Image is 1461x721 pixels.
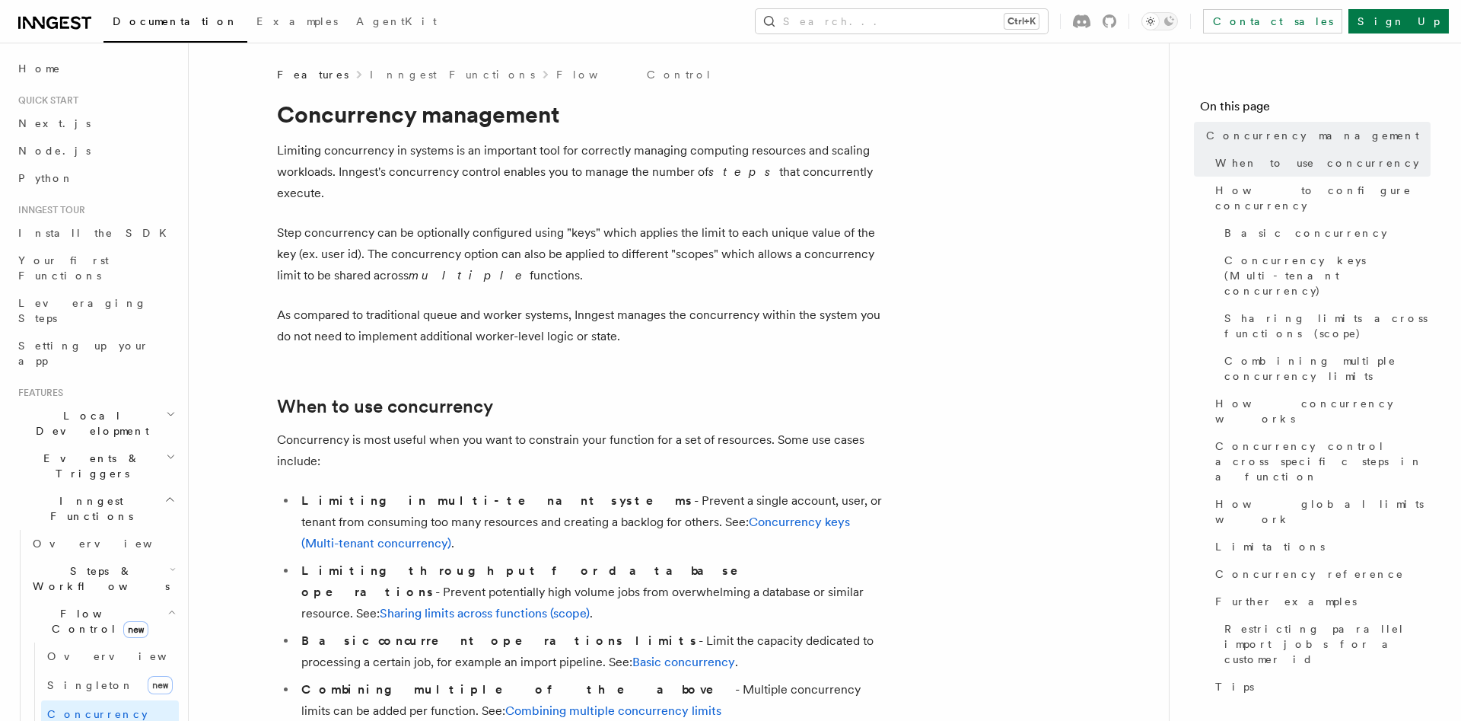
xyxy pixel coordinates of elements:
[1209,673,1431,700] a: Tips
[1218,347,1431,390] a: Combining multiple concurrency limits
[301,563,759,599] strong: Limiting throughput for database operations
[247,5,347,41] a: Examples
[47,708,148,720] span: Concurrency
[12,219,179,247] a: Install the SDK
[1209,149,1431,177] a: When to use concurrency
[103,5,247,43] a: Documentation
[12,332,179,375] a: Setting up your app
[1218,615,1431,673] a: Restricting parallel import jobs for a customer id
[12,137,179,164] a: Node.js
[1215,679,1254,694] span: Tips
[1209,432,1431,490] a: Concurrency control across specific steps in a function
[41,643,179,670] a: Overview
[1224,621,1431,667] span: Restricting parallel import jobs for a customer id
[256,15,338,27] span: Examples
[1215,183,1431,213] span: How to configure concurrency
[12,110,179,137] a: Next.js
[277,429,886,472] p: Concurrency is most useful when you want to constrain your function for a set of resources. Some ...
[27,600,179,643] button: Flow Controlnew
[113,15,238,27] span: Documentation
[277,67,349,82] span: Features
[123,621,148,638] span: new
[1209,560,1431,588] a: Concurrency reference
[12,94,78,107] span: Quick start
[27,563,170,594] span: Steps & Workflows
[301,682,735,697] strong: Combining multiple of the above
[47,650,204,662] span: Overview
[301,633,699,648] strong: Basic concurrent operations limits
[18,61,61,76] span: Home
[297,630,886,673] li: - Limit the capacity dedicated to processing a certain job, for example an import pipeline. See: .
[1215,539,1325,554] span: Limitations
[1218,247,1431,305] a: Concurrency keys (Multi-tenant concurrency)
[756,9,1048,33] button: Search...Ctrl+K
[1218,305,1431,347] a: Sharing limits across functions (scope)
[18,297,147,324] span: Leveraging Steps
[1004,14,1039,29] kbd: Ctrl+K
[12,247,179,289] a: Your first Functions
[1348,9,1449,33] a: Sign Up
[505,703,721,718] a: Combining multiple concurrency limits
[148,676,173,694] span: new
[347,5,446,41] a: AgentKit
[297,560,886,624] li: - Prevent potentially high volume jobs from overwhelming a database or similar resource. See: .
[1206,128,1419,143] span: Concurrency management
[1224,353,1431,384] span: Combining multiple concurrency limits
[1224,225,1387,241] span: Basic concurrency
[632,655,735,669] a: Basic concurrency
[1200,122,1431,149] a: Concurrency management
[1215,155,1419,171] span: When to use concurrency
[1215,439,1431,484] span: Concurrency control across specific steps in a function
[12,55,179,82] a: Home
[409,268,530,282] em: multiple
[370,67,535,82] a: Inngest Functions
[33,538,189,550] span: Overview
[1203,9,1342,33] a: Contact sales
[1224,253,1431,298] span: Concurrency keys (Multi-tenant concurrency)
[1224,311,1431,341] span: Sharing limits across functions (scope)
[18,172,74,184] span: Python
[1215,566,1404,582] span: Concurrency reference
[1218,219,1431,247] a: Basic concurrency
[1209,177,1431,219] a: How to configure concurrency
[1209,490,1431,533] a: How global limits work
[27,606,167,636] span: Flow Control
[1209,390,1431,432] a: How concurrency works
[277,100,886,128] h1: Concurrency management
[18,145,91,157] span: Node.js
[12,445,179,487] button: Events & Triggers
[556,67,712,82] a: Flow Control
[18,117,91,129] span: Next.js
[277,396,493,417] a: When to use concurrency
[301,493,694,508] strong: Limiting in multi-tenant systems
[1209,588,1431,615] a: Further examples
[708,164,779,179] em: steps
[12,402,179,445] button: Local Development
[12,451,166,481] span: Events & Triggers
[277,305,886,347] p: As compared to traditional queue and worker systems, Inngest manages the concurrency within the s...
[277,140,886,204] p: Limiting concurrency in systems is an important tool for correctly managing computing resources a...
[18,254,109,282] span: Your first Functions
[1141,12,1178,30] button: Toggle dark mode
[47,679,134,691] span: Singleton
[1200,97,1431,122] h4: On this page
[277,222,886,286] p: Step concurrency can be optionally configured using "keys" which applies the limit to each unique...
[18,340,149,367] span: Setting up your app
[380,606,590,621] a: Sharing limits across functions (scope)
[12,164,179,192] a: Python
[297,490,886,554] li: - Prevent a single account, user, or tenant from consuming too many resources and creating a back...
[1215,496,1431,527] span: How global limits work
[27,530,179,557] a: Overview
[356,15,437,27] span: AgentKit
[18,227,176,239] span: Install the SDK
[12,408,166,439] span: Local Development
[12,289,179,332] a: Leveraging Steps
[1215,594,1357,609] span: Further examples
[12,204,85,216] span: Inngest tour
[12,387,63,399] span: Features
[1209,533,1431,560] a: Limitations
[1215,396,1431,426] span: How concurrency works
[12,493,164,524] span: Inngest Functions
[27,557,179,600] button: Steps & Workflows
[12,487,179,530] button: Inngest Functions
